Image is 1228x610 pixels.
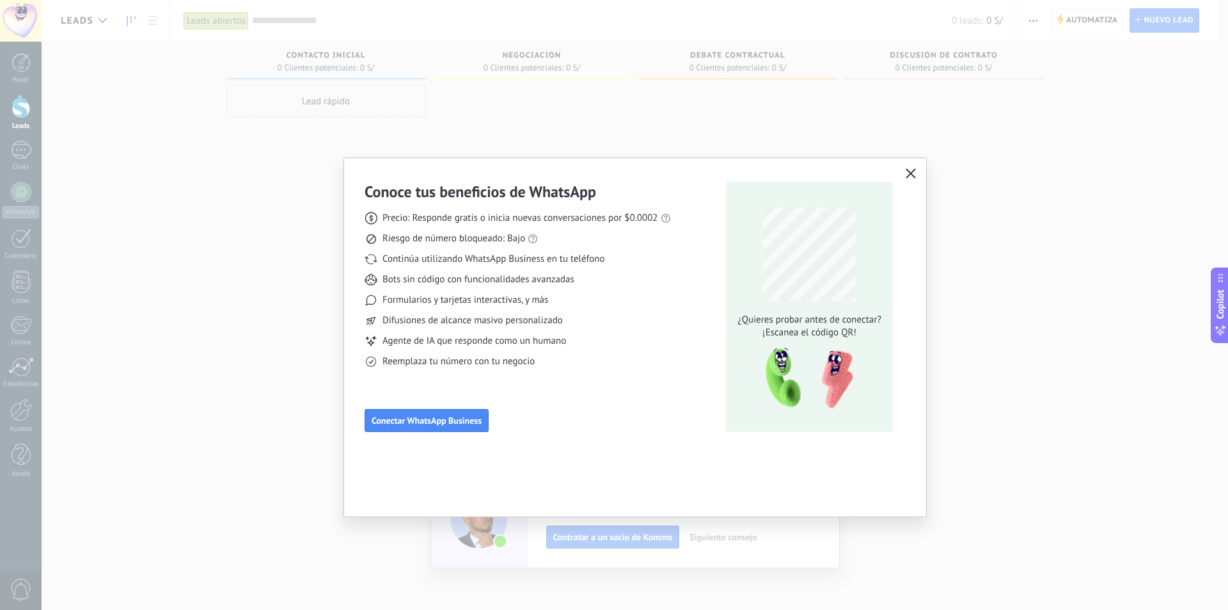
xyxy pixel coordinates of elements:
[382,294,548,307] span: Formularios y tarjetas interactivas, y más
[382,253,604,266] span: Continúa utilizando WhatsApp Business en tu teléfono
[734,326,885,339] span: ¡Escanea el código QR!
[382,335,566,348] span: Agente de IA que responde como un humano
[382,232,525,245] span: Riesgo de número bloqueado: Bajo
[755,344,856,413] img: qr-pic-1x.png
[365,182,596,202] h3: Conoce tus beneficios de WhatsApp
[365,409,489,432] button: Conectar WhatsApp Business
[382,212,658,225] span: Precio: Responde gratis o inicia nuevas conversaciones por $0.0002
[372,416,482,425] span: Conectar WhatsApp Business
[382,273,574,286] span: Bots sin código con funcionalidades avanzadas
[382,314,563,327] span: Difusiones de alcance masivo personalizado
[382,355,535,368] span: Reemplaza tu número con tu negocio
[1214,289,1227,319] span: Copilot
[734,314,885,326] span: ¿Quieres probar antes de conectar?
